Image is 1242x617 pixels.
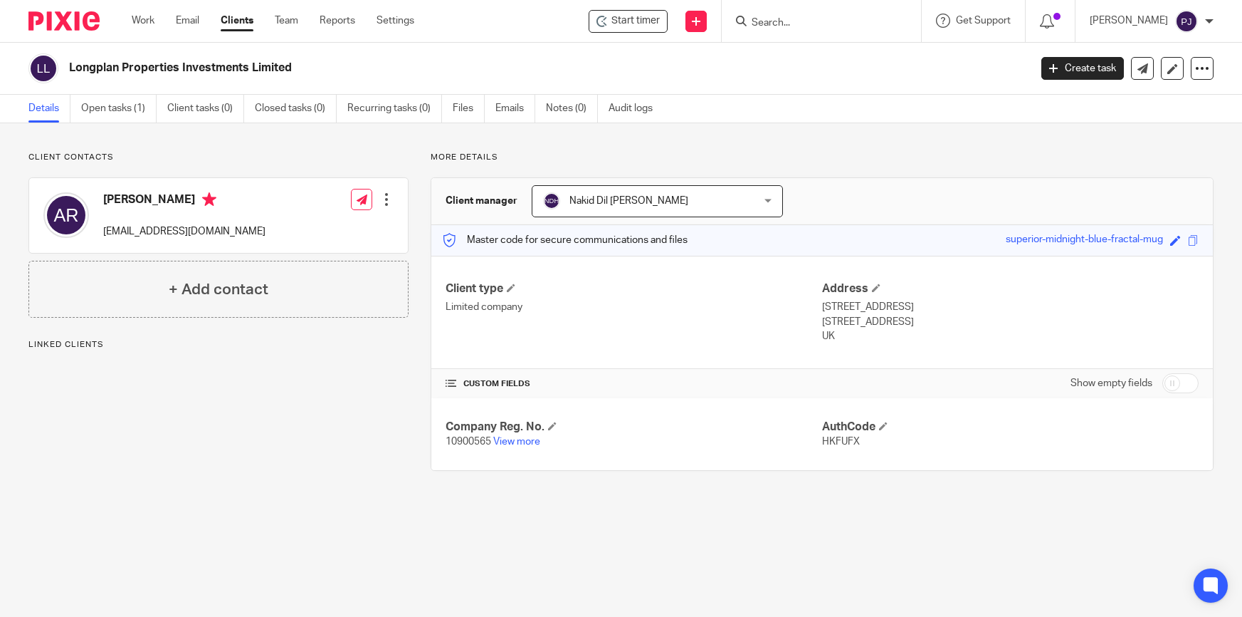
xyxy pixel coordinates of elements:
span: Get Support [956,16,1011,26]
h4: CUSTOM FIELDS [446,378,822,390]
h4: Company Reg. No. [446,420,822,435]
a: Client tasks (0) [167,95,244,123]
p: [STREET_ADDRESS] [822,315,1199,329]
h4: [PERSON_NAME] [103,192,265,210]
p: [PERSON_NAME] [1090,14,1168,28]
p: Limited company [446,300,822,314]
a: Files [453,95,485,123]
p: [EMAIL_ADDRESS][DOMAIN_NAME] [103,224,265,239]
p: UK [822,329,1199,343]
a: Team [275,14,298,28]
h4: Address [822,281,1199,296]
a: Reports [320,14,355,28]
h4: AuthCode [822,420,1199,435]
a: Settings [377,14,414,28]
a: Email [176,14,199,28]
p: Master code for secure communications and files [442,233,688,247]
a: Audit logs [609,95,663,123]
h4: Client type [446,281,822,296]
a: Notes (0) [546,95,598,123]
label: Show empty fields [1070,376,1152,390]
a: Recurring tasks (0) [347,95,442,123]
img: svg%3E [1175,10,1198,33]
div: Longplan Properties Investments Limited [589,10,668,33]
img: Pixie [28,11,100,31]
img: svg%3E [543,192,560,209]
a: Clients [221,14,253,28]
p: More details [431,152,1214,163]
a: Closed tasks (0) [255,95,337,123]
a: View more [493,437,540,447]
a: Create task [1041,57,1124,80]
img: svg%3E [43,192,89,238]
a: Details [28,95,70,123]
a: Emails [495,95,535,123]
span: 10900565 [446,437,491,447]
a: Open tasks (1) [81,95,157,123]
h3: Client manager [446,194,517,208]
p: Client contacts [28,152,409,163]
span: Start timer [611,14,660,28]
h4: + Add contact [169,279,268,301]
p: [STREET_ADDRESS] [822,300,1199,314]
i: Primary [202,192,216,207]
span: HKFUFX [822,437,860,447]
span: Nakid Dil [PERSON_NAME] [569,196,688,206]
div: superior-midnight-blue-fractal-mug [1006,232,1163,249]
input: Search [750,17,878,30]
a: Work [132,14,154,28]
p: Linked clients [28,339,409,351]
h2: Longplan Properties Investments Limited [69,61,830,76]
img: svg%3E [28,53,58,83]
